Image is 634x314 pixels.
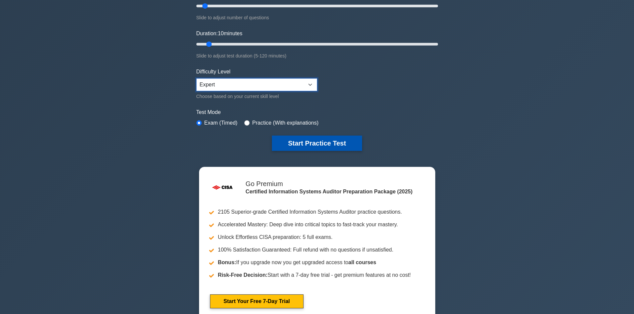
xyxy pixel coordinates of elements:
[196,108,438,116] label: Test Mode
[196,92,317,100] div: Choose based on your current skill level
[196,68,231,76] label: Difficulty Level
[218,31,224,36] span: 10
[272,136,362,151] button: Start Practice Test
[196,52,438,60] div: Slide to adjust test duration (5-120 minutes)
[204,119,238,127] label: Exam (Timed)
[210,294,304,308] a: Start Your Free 7-Day Trial
[196,30,243,38] label: Duration: minutes
[252,119,318,127] label: Practice (With explanations)
[196,14,438,22] div: Slide to adjust number of questions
